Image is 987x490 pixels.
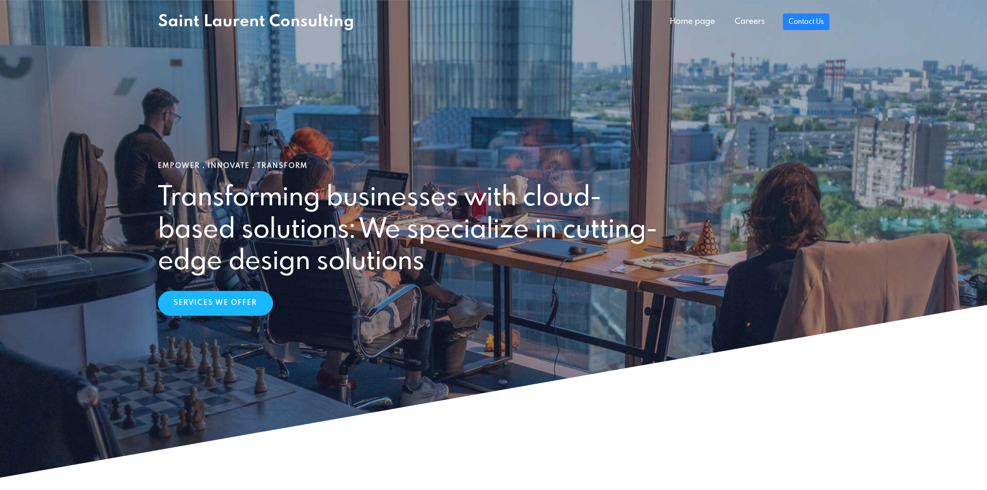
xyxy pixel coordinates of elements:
[158,291,273,316] a: Services We Offer
[725,11,775,32] a: Careers
[660,11,725,32] a: Home page
[158,162,829,170] h1: Empower . Innovate . Transform
[158,183,662,278] h2: Transforming businesses with cloud-based solutions: We specialize in cutting-edge design solutions
[783,13,829,30] a: Contact Us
